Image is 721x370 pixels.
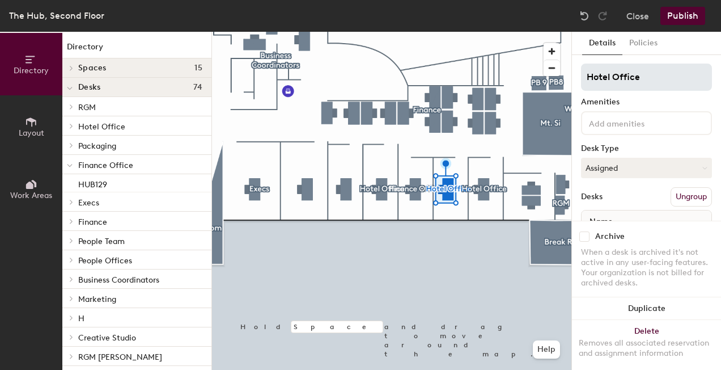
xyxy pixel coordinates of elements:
span: RGM [78,103,96,112]
img: Undo [579,10,590,22]
p: HUB129 [78,176,107,190]
span: Spaces [78,64,107,73]
span: Directory [14,66,49,75]
span: Packaging [78,141,116,151]
span: People Offices [78,256,132,266]
button: Policies [622,32,664,55]
input: Add amenities [587,116,689,129]
div: The Hub, Second Floor [9,9,104,23]
div: Amenities [581,98,712,107]
h1: Directory [62,41,211,58]
span: Business Coordinators [78,275,159,285]
button: Details [582,32,622,55]
span: 15 [194,64,202,73]
div: Removes all associated reservation and assignment information [579,338,714,359]
span: Marketing [78,295,116,304]
span: Execs [78,198,99,208]
span: Creative Studio [78,333,136,343]
button: DeleteRemoves all associated reservation and assignment information [572,320,721,370]
span: Hotel Office [78,122,125,132]
span: 74 [193,83,202,92]
button: Ungroup [671,187,712,207]
button: Help [533,340,560,359]
button: Close [626,7,649,25]
span: People Team [78,237,125,246]
span: Desks [78,83,100,92]
span: H [78,314,84,323]
span: Finance [78,217,107,227]
span: Work Areas [10,191,52,200]
span: Finance Office [78,161,133,170]
span: RGM [PERSON_NAME] [78,352,162,362]
img: Redo [597,10,608,22]
div: Archive [595,232,625,241]
span: Name [584,212,618,232]
div: Desks [581,192,603,201]
button: Assigned [581,158,712,178]
div: When a desk is archived it's not active in any user-facing features. Your organization is not bil... [581,247,712,288]
div: Desk Type [581,144,712,153]
button: Duplicate [572,297,721,320]
button: Publish [660,7,705,25]
span: Layout [19,128,44,138]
